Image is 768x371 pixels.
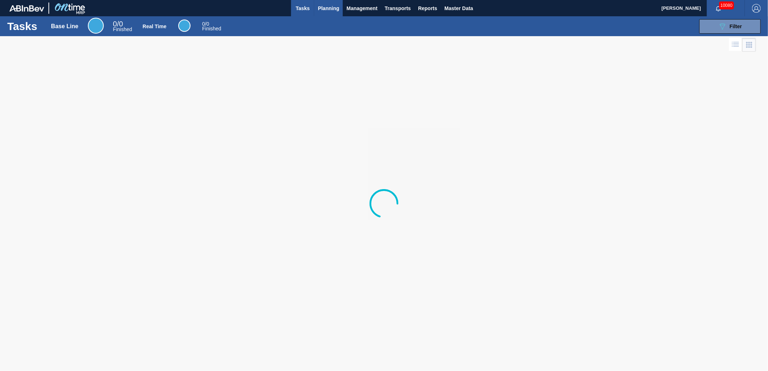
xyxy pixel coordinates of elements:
span: / 0 [202,21,209,27]
div: Base Line [51,23,78,30]
div: Real Time [202,22,221,31]
span: Management [346,4,377,13]
span: Transports [385,4,411,13]
span: 10080 [719,1,734,9]
span: 0 [113,20,117,28]
div: Real Time [142,24,166,29]
span: Filter [730,24,742,29]
span: Finished [113,26,132,32]
span: Planning [318,4,339,13]
button: Filter [699,19,761,34]
span: Tasks [295,4,311,13]
h1: Tasks [7,22,40,30]
span: 0 [202,21,205,27]
span: Reports [418,4,437,13]
div: Base Line [113,21,132,32]
img: Logout [752,4,761,13]
span: Master Data [444,4,473,13]
span: Finished [202,26,221,31]
button: Notifications [707,3,730,13]
div: Real Time [178,20,191,32]
div: Base Line [88,18,104,34]
span: / 0 [113,20,123,28]
img: TNhmsLtSVTkK8tSr43FrP2fwEKptu5GPRR3wAAAABJRU5ErkJggg== [9,5,44,12]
